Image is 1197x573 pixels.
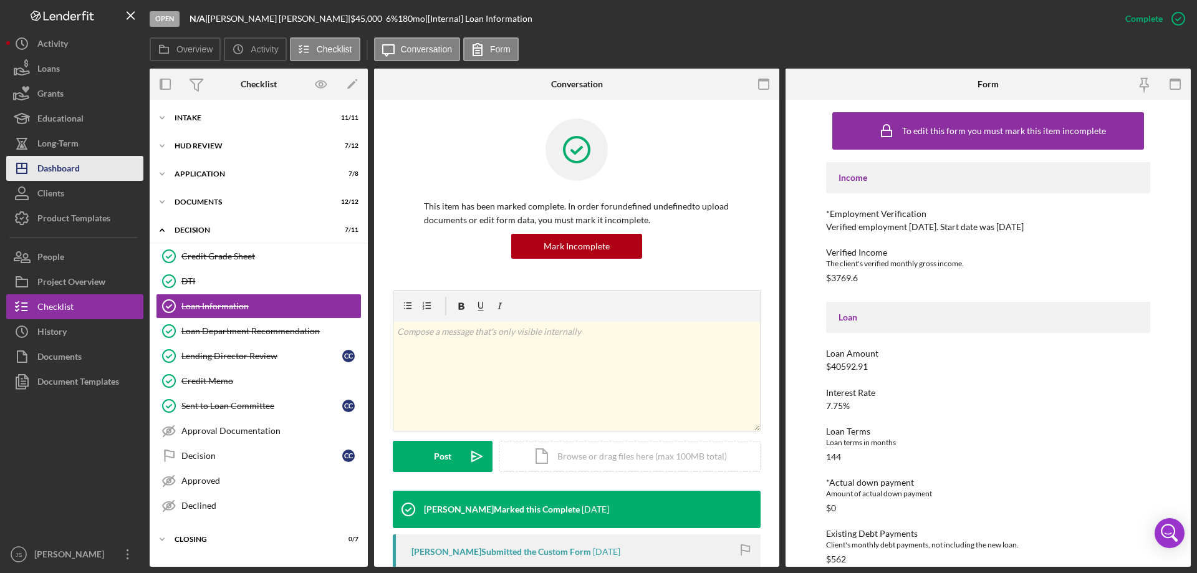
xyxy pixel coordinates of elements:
div: Checklist [37,294,74,322]
button: Dashboard [6,156,143,181]
div: Lending Director Review [181,351,342,361]
time: 2025-09-11 17:22 [593,547,620,557]
div: People [37,244,64,272]
div: Document Templates [37,369,119,397]
div: Documents [175,198,327,206]
button: Long-Term [6,131,143,156]
span: $45,000 [350,13,382,24]
div: Credit Memo [181,376,361,386]
div: 144 [826,452,841,462]
a: Credit Grade Sheet [156,244,362,269]
a: Sent to Loan CommitteeCC [156,393,362,418]
div: Loan Terms [826,426,1150,436]
div: Long-Term [37,131,79,159]
button: Mark Incomplete [511,234,642,259]
div: To edit this form you must mark this item incomplete [902,126,1106,136]
a: Declined [156,493,362,518]
div: 7 / 8 [336,170,358,178]
div: 12 / 12 [336,198,358,206]
div: Mark Incomplete [544,234,610,259]
div: 7 / 11 [336,226,358,234]
div: 7 / 12 [336,142,358,150]
a: Loan Department Recommendation [156,319,362,344]
div: Clients [37,181,64,209]
time: 2025-09-11 17:22 [582,504,609,514]
div: Income [839,173,1138,183]
div: Verified Income [826,248,1150,258]
a: Credit Memo [156,368,362,393]
div: Declined [181,501,361,511]
div: Approved [181,476,361,486]
div: $3769.6 [826,273,858,283]
button: Post [393,441,493,472]
div: $562 [826,554,846,564]
button: JS[PERSON_NAME] [6,542,143,567]
a: Documents [6,344,143,369]
a: Lending Director ReviewCC [156,344,362,368]
div: Closing [175,536,327,543]
button: Product Templates [6,206,143,231]
div: [PERSON_NAME] Marked this Complete [424,504,580,514]
a: Document Templates [6,369,143,394]
div: | [Internal] Loan Information [425,14,532,24]
button: Grants [6,81,143,106]
div: Grants [37,81,64,109]
div: Loan [839,312,1138,322]
div: DTI [181,276,361,286]
button: Overview [150,37,221,61]
button: Clients [6,181,143,206]
div: [PERSON_NAME] Submitted the Custom Form [411,547,591,557]
label: Checklist [317,44,352,54]
button: Checklist [290,37,360,61]
label: Conversation [401,44,453,54]
div: HUD Review [175,142,327,150]
div: Loan Amount [826,349,1150,359]
div: Application [175,170,327,178]
div: Interest Rate [826,388,1150,398]
button: Loans [6,56,143,81]
button: People [6,244,143,269]
div: Product Templates [37,206,110,234]
div: History [37,319,67,347]
button: History [6,319,143,344]
div: The client's verified monthly gross income. [826,258,1150,270]
div: 6 % [386,14,398,24]
div: Decision [175,226,327,234]
div: 0 / 7 [336,536,358,543]
button: Project Overview [6,269,143,294]
div: [PERSON_NAME] [PERSON_NAME] | [208,14,350,24]
button: Conversation [374,37,461,61]
label: Overview [176,44,213,54]
div: 180 mo [398,14,425,24]
button: Activity [224,37,286,61]
div: *Employment Verification [826,209,1150,219]
label: Form [490,44,511,54]
div: Project Overview [37,269,105,297]
div: Open Intercom Messenger [1155,518,1185,548]
div: Educational [37,106,84,134]
p: This item has been marked complete. In order for undefined undefined to upload documents or edit ... [424,200,729,228]
a: DTI [156,269,362,294]
div: C C [342,350,355,362]
a: Approved [156,468,362,493]
div: | [190,14,208,24]
label: Activity [251,44,278,54]
div: Intake [175,114,327,122]
div: Post [434,441,451,472]
div: Activity [37,31,68,59]
div: 11 / 11 [336,114,358,122]
button: Checklist [6,294,143,319]
a: Loan Information [156,294,362,319]
div: C C [342,450,355,462]
div: Sent to Loan Committee [181,401,342,411]
div: $0 [826,503,836,513]
button: Educational [6,106,143,131]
